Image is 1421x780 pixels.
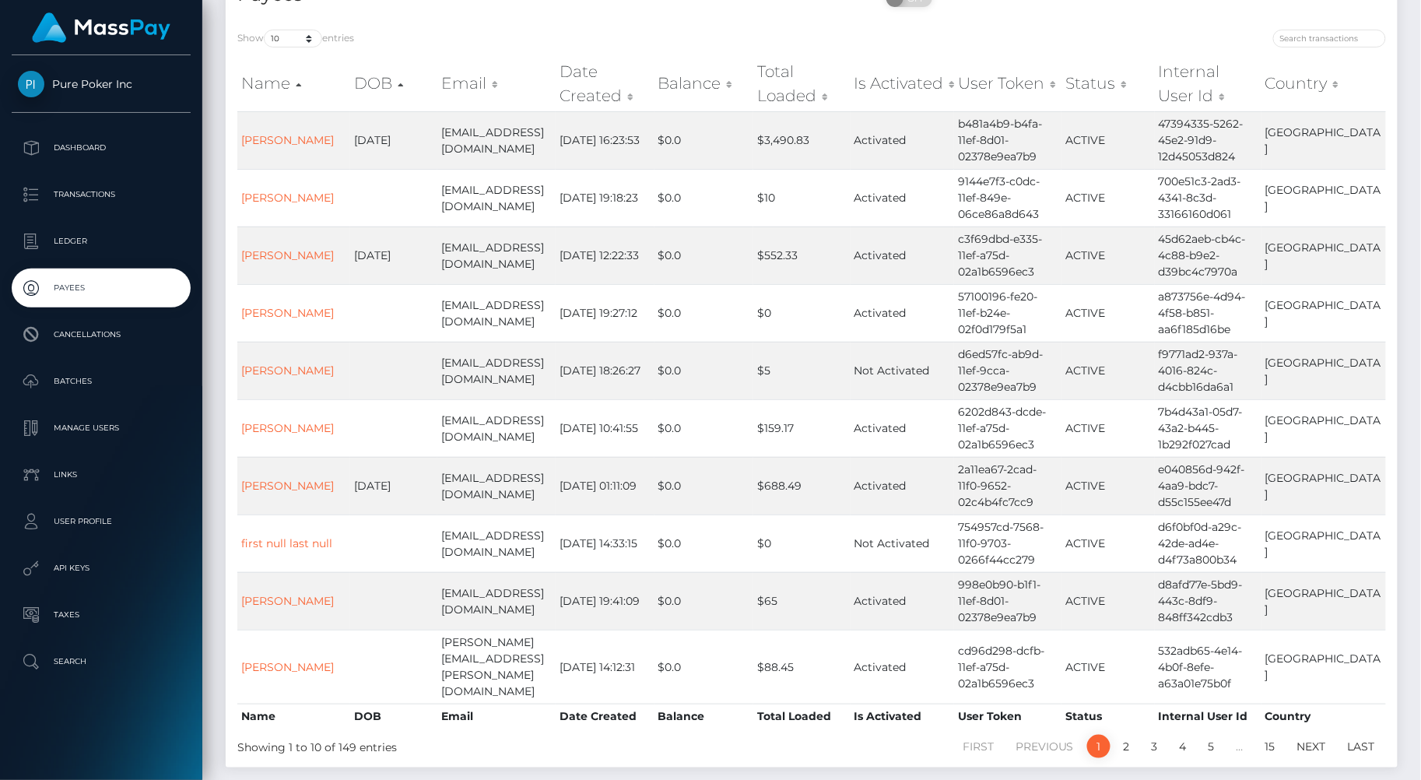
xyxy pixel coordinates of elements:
a: Last [1339,735,1384,758]
td: [EMAIL_ADDRESS][DOMAIN_NAME] [437,111,555,169]
td: Activated [851,457,954,515]
a: Transactions [12,175,191,214]
td: e040856d-942f-4aa9-bdc7-d55c155ee47d [1155,457,1261,515]
td: f9771ad2-937a-4016-824c-d4cbb16da6a1 [1155,342,1261,399]
td: $0.0 [654,111,753,169]
a: Ledger [12,222,191,261]
th: Is Activated [851,704,954,729]
td: ACTIVE [1061,111,1154,169]
td: d6ed57fc-ab9d-11ef-9cca-02378e9ea7b9 [954,342,1061,399]
th: Balance: activate to sort column ascending [654,56,753,111]
td: 7b4d43a1-05d7-43a2-b445-1b292f027cad [1155,399,1261,457]
td: $0.0 [654,169,753,227]
p: Manage Users [18,416,184,440]
p: Ledger [18,230,184,253]
td: $0.0 [654,342,753,399]
p: Search [18,650,184,673]
a: [PERSON_NAME] [241,364,334,378]
th: Email [437,704,555,729]
td: Activated [851,169,954,227]
td: $688.49 [753,457,851,515]
th: Date Created [556,704,654,729]
td: 2a11ea67-2cad-11f0-9652-02c4b4fc7cc9 [954,457,1061,515]
a: Payees [12,269,191,307]
p: Dashboard [18,136,184,160]
td: $0.0 [654,572,753,630]
td: [EMAIL_ADDRESS][DOMAIN_NAME] [437,399,555,457]
td: ACTIVE [1061,630,1154,704]
td: [GEOGRAPHIC_DATA] [1261,227,1386,284]
td: c3f69dbd-e335-11ef-a75d-02a1b6596ec3 [954,227,1061,284]
span: Pure Poker Inc [12,77,191,91]
th: Name [237,704,350,729]
th: Internal User Id: activate to sort column ascending [1155,56,1261,111]
a: Batches [12,362,191,401]
a: User Profile [12,502,191,541]
a: Cancellations [12,315,191,354]
td: [GEOGRAPHIC_DATA] [1261,630,1386,704]
a: [PERSON_NAME] [241,479,334,493]
p: Payees [18,276,184,300]
td: [EMAIL_ADDRESS][DOMAIN_NAME] [437,457,555,515]
p: API Keys [18,557,184,580]
td: [DATE] 19:41:09 [556,572,654,630]
td: 998e0b90-b1f1-11ef-8d01-02378e9ea7b9 [954,572,1061,630]
a: first null last null [241,536,332,550]
td: Activated [851,111,954,169]
td: Activated [851,227,954,284]
th: Total Loaded [753,704,851,729]
td: $0 [753,515,851,572]
th: DOB [350,704,437,729]
th: Name: activate to sort column ascending [237,56,350,111]
a: Next [1289,735,1335,758]
td: Activated [851,399,954,457]
td: [DATE] [350,227,437,284]
td: $65 [753,572,851,630]
td: 700e51c3-2ad3-4341-8c3d-33166160d061 [1155,169,1261,227]
td: 532adb65-4e14-4b0f-8efe-a63a01e75b0f [1155,630,1261,704]
td: 6202d843-dcde-11ef-a75d-02a1b6596ec3 [954,399,1061,457]
td: ACTIVE [1061,515,1154,572]
th: Total Loaded: activate to sort column ascending [753,56,851,111]
a: 4 [1171,735,1195,758]
a: Manage Users [12,409,191,448]
td: [PERSON_NAME][EMAIL_ADDRESS][PERSON_NAME][DOMAIN_NAME] [437,630,555,704]
a: Search [12,642,191,681]
td: [DATE] 18:26:27 [556,342,654,399]
img: Pure Poker Inc [18,71,44,97]
td: d8afd77e-5bd9-443c-8df9-848ff342cdb3 [1155,572,1261,630]
td: [DATE] 16:23:53 [556,111,654,169]
td: [EMAIL_ADDRESS][DOMAIN_NAME] [437,284,555,342]
a: Dashboard [12,128,191,167]
th: User Token: activate to sort column ascending [954,56,1061,111]
img: MassPay Logo [32,12,170,43]
th: Country: activate to sort column ascending [1261,56,1386,111]
a: [PERSON_NAME] [241,248,334,262]
a: Links [12,455,191,494]
td: [EMAIL_ADDRESS][DOMAIN_NAME] [437,515,555,572]
td: [GEOGRAPHIC_DATA] [1261,399,1386,457]
a: API Keys [12,549,191,588]
td: ACTIVE [1061,227,1154,284]
td: ACTIVE [1061,169,1154,227]
td: Not Activated [851,515,954,572]
td: $5 [753,342,851,399]
th: DOB: activate to sort column descending [350,56,437,111]
td: 9144e7f3-c0dc-11ef-849e-06ce86a8d643 [954,169,1061,227]
td: [EMAIL_ADDRESS][DOMAIN_NAME] [437,342,555,399]
a: 15 [1257,735,1284,758]
td: [DATE] [350,111,437,169]
td: [DATE] 12:22:33 [556,227,654,284]
td: $0.0 [654,630,753,704]
a: [PERSON_NAME] [241,660,334,674]
a: [PERSON_NAME] [241,191,334,205]
td: Activated [851,630,954,704]
th: Internal User Id [1155,704,1261,729]
td: $0.0 [654,457,753,515]
td: [GEOGRAPHIC_DATA] [1261,169,1386,227]
td: $0.0 [654,284,753,342]
p: Cancellations [18,323,184,346]
td: ACTIVE [1061,572,1154,630]
td: Not Activated [851,342,954,399]
a: [PERSON_NAME] [241,421,334,435]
